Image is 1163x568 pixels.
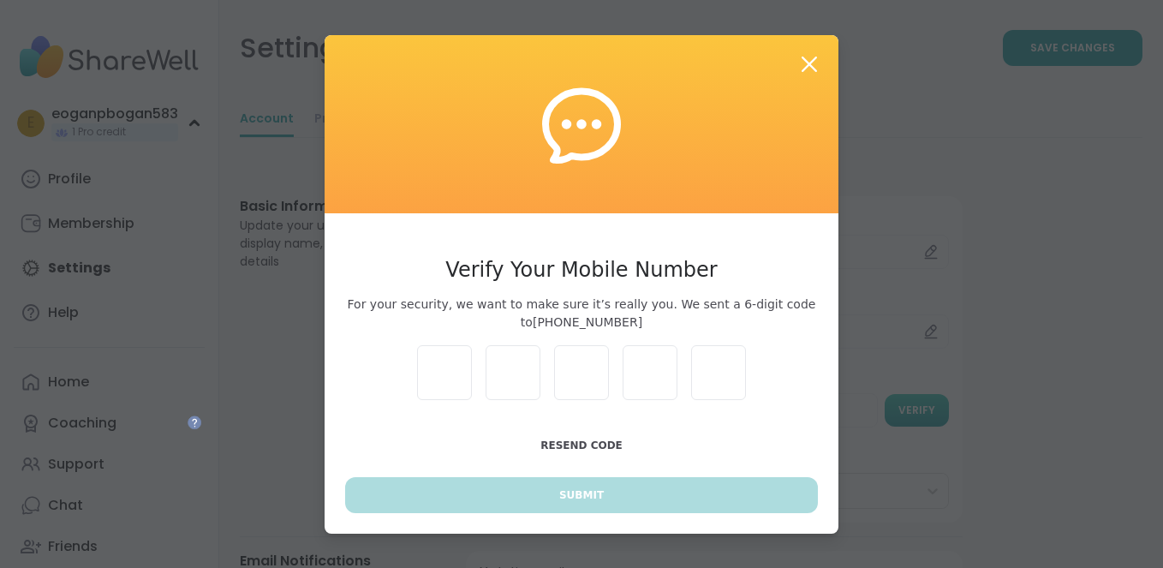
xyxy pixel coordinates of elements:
[188,416,201,429] iframe: Spotlight
[345,477,818,513] button: Submit
[559,487,604,503] span: Submit
[345,296,818,332] span: For your security, we want to make sure it’s really you. We sent a 6-digit code to [PHONE_NUMBER]
[540,439,623,451] span: Resend Code
[345,254,818,285] h3: Verify Your Mobile Number
[345,427,818,463] button: Resend Code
